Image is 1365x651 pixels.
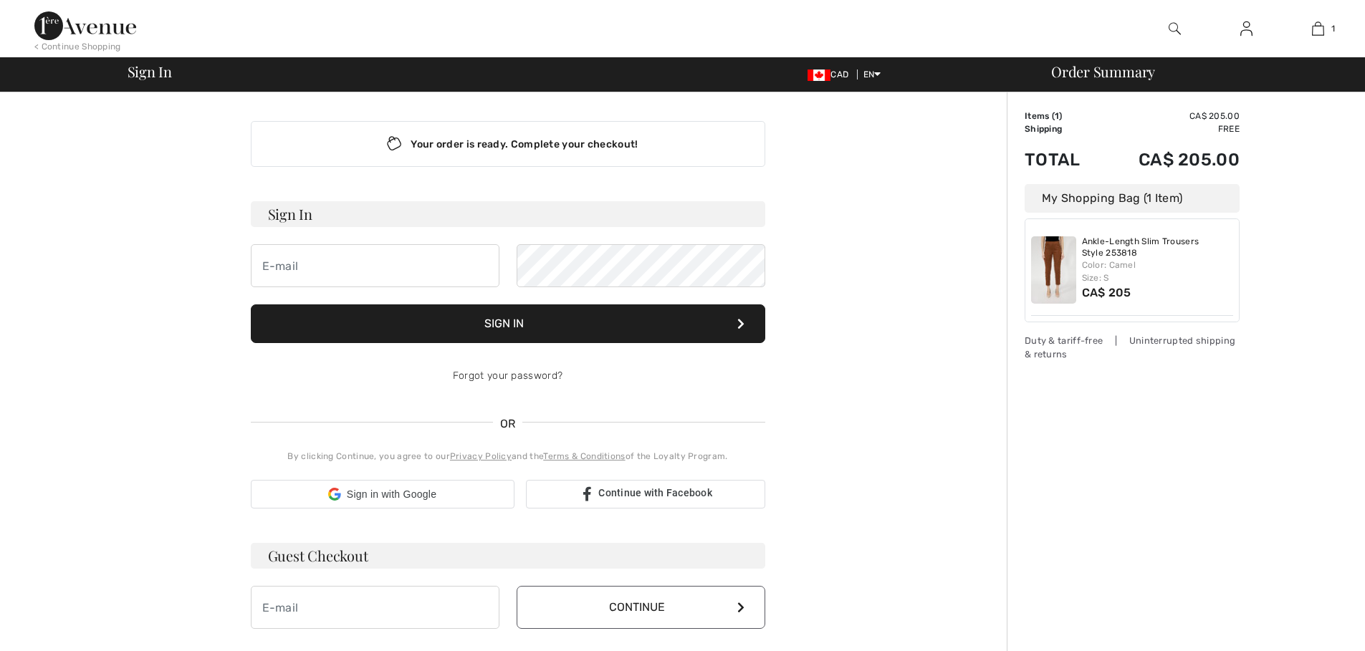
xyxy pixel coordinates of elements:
[251,450,765,463] div: By clicking Continue, you agree to our and the of the Loyalty Program.
[34,11,136,40] img: 1ère Avenue
[598,487,712,498] span: Continue with Facebook
[251,121,765,167] div: Your order is ready. Complete your checkout!
[808,69,830,81] img: Canadian Dollar
[453,370,562,382] a: Forgot your password?
[1025,110,1101,122] td: Items ( )
[1229,20,1264,38] a: Sign In
[1283,20,1353,37] a: 1
[1101,135,1240,184] td: CA$ 205.00
[1055,111,1059,121] span: 1
[543,451,625,461] a: Terms & Conditions
[1082,236,1234,259] a: Ankle-Length Slim Trousers Style 253818
[1025,122,1101,135] td: Shipping
[526,480,765,508] a: Continue with Facebook
[251,201,765,227] h3: Sign In
[128,64,172,79] span: Sign In
[1240,20,1253,37] img: My Info
[251,543,765,569] h3: Guest Checkout
[1031,236,1076,304] img: Ankle-Length Slim Trousers Style 253818
[1082,286,1131,299] span: CA$ 205
[251,480,514,508] div: Sign in with Google
[1034,64,1356,79] div: Order Summary
[1312,20,1324,37] img: My Bag
[1025,184,1240,213] div: My Shopping Bag (1 Item)
[34,40,121,53] div: < Continue Shopping
[493,415,523,433] span: OR
[863,69,881,79] span: EN
[1101,110,1240,122] td: CA$ 205.00
[1101,122,1240,135] td: Free
[251,244,499,287] input: E-mail
[1082,259,1234,284] div: Color: Camel Size: S
[1169,20,1181,37] img: search the website
[1331,22,1335,35] span: 1
[251,586,499,629] input: E-mail
[347,487,436,502] span: Sign in with Google
[1025,135,1101,184] td: Total
[1025,334,1240,361] div: Duty & tariff-free | Uninterrupted shipping & returns
[450,451,512,461] a: Privacy Policy
[251,304,765,343] button: Sign In
[517,586,765,629] button: Continue
[808,69,854,79] span: CAD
